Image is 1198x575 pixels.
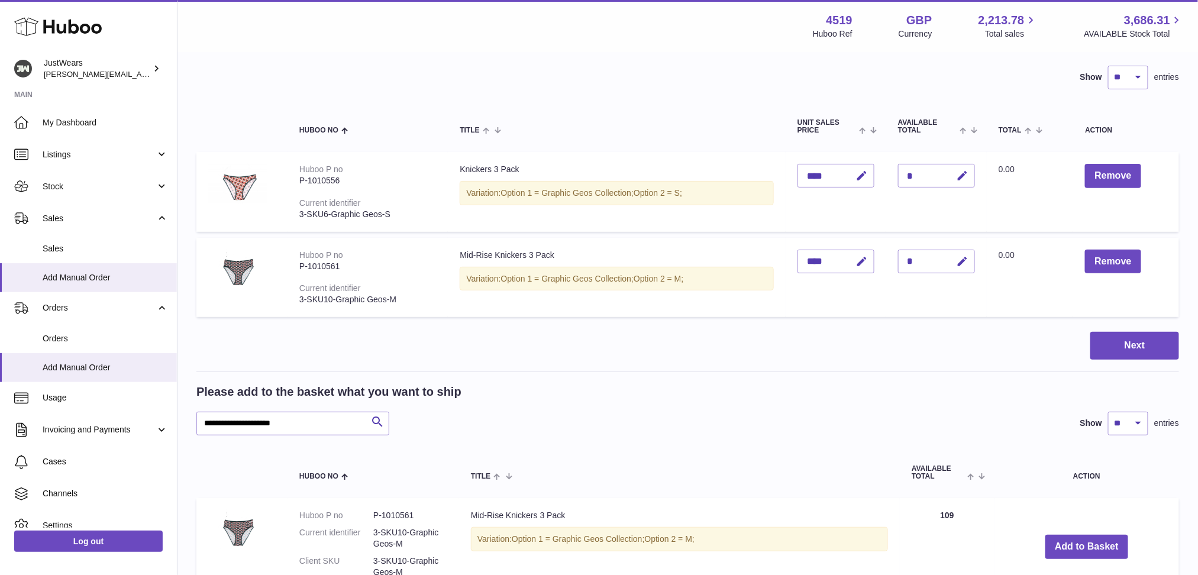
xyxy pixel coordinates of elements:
td: Knickers 3 Pack [448,152,785,231]
span: Option 1 = Graphic Geos Collection; [501,274,634,283]
a: 2,213.78 Total sales [979,12,1038,40]
a: Log out [14,531,163,552]
span: Title [471,473,490,480]
td: Mid-Rise Knickers 3 Pack [448,238,785,317]
span: Option 1 = Graphic Geos Collection; [512,534,645,544]
span: AVAILABLE Total [898,119,957,134]
span: entries [1154,418,1179,429]
span: Option 2 = M; [645,534,695,544]
strong: GBP [906,12,932,28]
dd: P-1010561 [373,510,447,521]
span: 3,686.31 [1124,12,1170,28]
div: Variation: [460,267,773,291]
span: Add Manual Order [43,362,168,373]
label: Show [1080,418,1102,429]
div: P-1010556 [299,175,436,186]
img: Mid-Rise Knickers 3 Pack [208,250,267,289]
div: Currency [899,28,932,40]
span: Add Manual Order [43,272,168,283]
span: AVAILABLE Stock Total [1084,28,1184,40]
span: Unit Sales Price [797,119,856,134]
span: 0.00 [999,250,1015,260]
img: Knickers 3 Pack [208,164,267,203]
div: 3-SKU10-Graphic Geos-M [299,294,436,305]
span: entries [1154,72,1179,83]
span: Total sales [985,28,1038,40]
span: [PERSON_NAME][EMAIL_ADDRESS][DOMAIN_NAME] [44,69,237,79]
span: Invoicing and Payments [43,424,156,435]
button: Remove [1085,164,1141,188]
span: Cases [43,456,168,467]
button: Add to Basket [1045,535,1128,559]
span: My Dashboard [43,117,168,128]
span: Huboo no [299,473,338,480]
span: Option 2 = S; [634,188,682,198]
span: Usage [43,392,168,403]
span: 2,213.78 [979,12,1025,28]
span: Option 2 = M; [634,274,683,283]
div: Huboo P no [299,250,343,260]
label: Show [1080,72,1102,83]
span: Option 1 = Graphic Geos Collection; [501,188,634,198]
div: 3-SKU6-Graphic Geos-S [299,209,436,220]
span: Listings [43,149,156,160]
div: Current identifier [299,283,361,293]
span: Settings [43,520,168,531]
a: 3,686.31 AVAILABLE Stock Total [1084,12,1184,40]
span: Orders [43,302,156,314]
strong: 4519 [826,12,853,28]
span: Title [460,127,479,134]
dt: Current identifier [299,527,373,550]
span: Huboo no [299,127,338,134]
div: Action [1085,127,1167,134]
span: Stock [43,181,156,192]
span: Channels [43,488,168,499]
span: Sales [43,213,156,224]
span: Sales [43,243,168,254]
h2: Please add to the basket what you want to ship [196,384,461,400]
div: JustWears [44,57,150,80]
div: Huboo Ref [813,28,853,40]
div: Current identifier [299,198,361,208]
dd: 3-SKU10-Graphic Geos-M [373,527,447,550]
button: Next [1090,332,1179,360]
span: 0.00 [999,164,1015,174]
div: P-1010561 [299,261,436,272]
div: Variation: [460,181,773,205]
span: Orders [43,333,168,344]
button: Remove [1085,250,1141,274]
div: Variation: [471,527,888,551]
dt: Huboo P no [299,510,373,521]
span: Total [999,127,1022,134]
span: AVAILABLE Total [912,465,964,480]
div: Huboo P no [299,164,343,174]
img: Mid-Rise Knickers 3 Pack [208,510,267,550]
th: Action [994,453,1179,492]
img: josh@just-wears.com [14,60,32,77]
